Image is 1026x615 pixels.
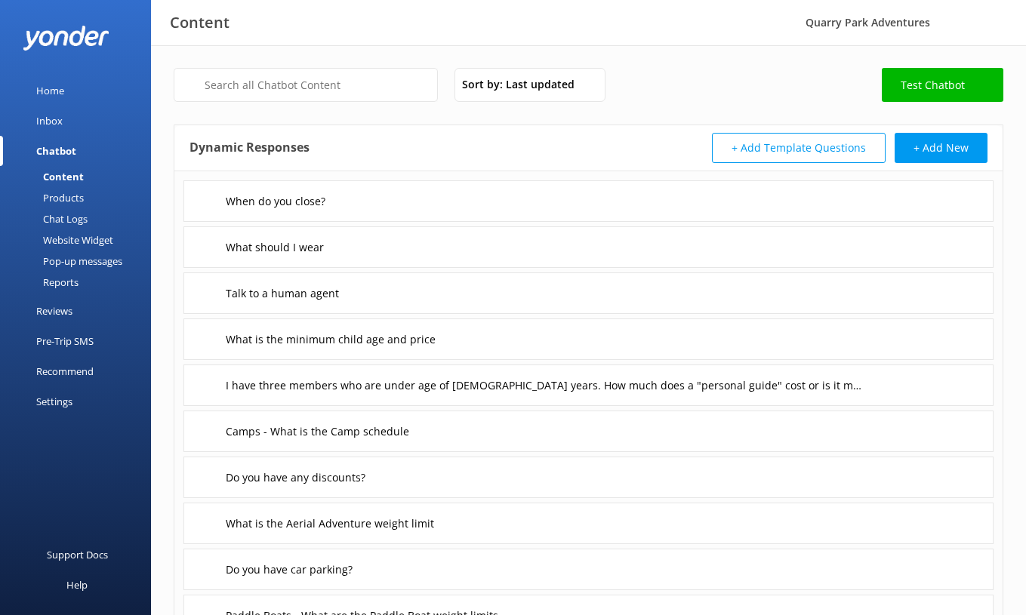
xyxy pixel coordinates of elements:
[895,133,987,163] button: + Add New
[9,251,151,272] a: Pop-up messages
[9,272,79,293] div: Reports
[9,208,151,229] a: Chat Logs
[36,356,94,386] div: Recommend
[174,68,438,102] input: Search all Chatbot Content
[9,229,151,251] a: Website Widget
[462,76,584,93] span: Sort by: Last updated
[23,26,109,51] img: yonder-white-logo.png
[9,272,151,293] a: Reports
[36,386,72,417] div: Settings
[9,187,84,208] div: Products
[36,106,63,136] div: Inbox
[9,208,88,229] div: Chat Logs
[189,133,310,163] h4: Dynamic Responses
[36,296,72,326] div: Reviews
[170,11,230,35] h3: Content
[36,136,76,166] div: Chatbot
[36,75,64,106] div: Home
[9,166,151,187] a: Content
[47,540,108,570] div: Support Docs
[9,229,113,251] div: Website Widget
[36,326,94,356] div: Pre-Trip SMS
[712,133,886,163] button: + Add Template Questions
[9,187,151,208] a: Products
[66,570,88,600] div: Help
[9,251,122,272] div: Pop-up messages
[882,68,1003,102] a: Test Chatbot
[9,166,84,187] div: Content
